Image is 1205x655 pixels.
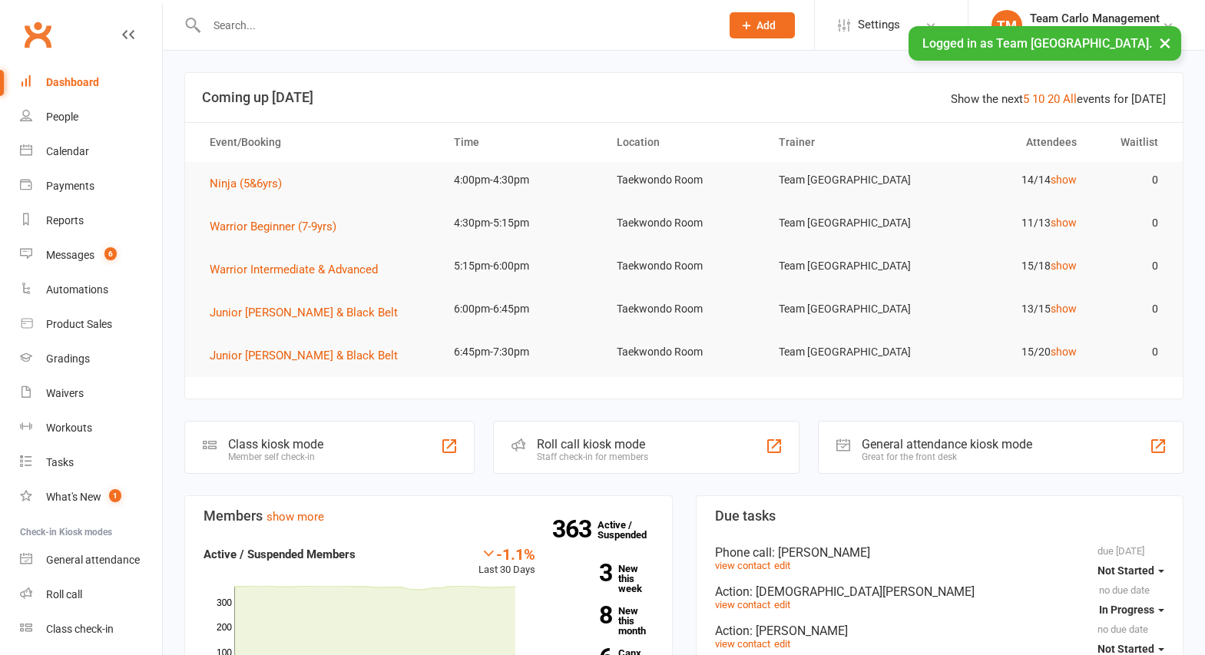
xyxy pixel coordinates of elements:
span: : [DEMOGRAPHIC_DATA][PERSON_NAME] [750,584,975,599]
button: In Progress [1099,596,1164,624]
div: Gradings [46,352,90,365]
a: view contact [715,638,770,650]
span: Logged in as Team [GEOGRAPHIC_DATA]. [922,36,1152,51]
a: Calendar [20,134,162,169]
td: Taekwondo Room [603,205,766,241]
strong: 363 [552,518,598,541]
td: 15/18 [928,248,1091,284]
a: edit [774,560,790,571]
div: Great for the front desk [862,452,1032,462]
div: Phone call [715,545,1165,560]
td: Team [GEOGRAPHIC_DATA] [765,291,928,327]
a: 363Active / Suspended [598,508,665,551]
td: 15/20 [928,334,1091,370]
a: show [1051,346,1077,358]
a: 8New this month [558,606,654,636]
div: -1.1% [478,545,535,562]
h3: Members [204,508,654,524]
div: Team Carlo Management [1030,12,1162,25]
td: 5:15pm-6:00pm [440,248,603,284]
td: 13/15 [928,291,1091,327]
a: edit [774,599,790,610]
th: Waitlist [1091,123,1172,162]
div: Class check-in [46,623,114,635]
td: Taekwondo Room [603,248,766,284]
td: 4:00pm-4:30pm [440,162,603,198]
button: × [1151,26,1179,59]
span: Settings [858,8,900,42]
a: General attendance kiosk mode [20,543,162,577]
a: Reports [20,203,162,238]
a: Gradings [20,342,162,376]
span: In Progress [1099,604,1154,616]
a: edit [774,638,790,650]
span: : [PERSON_NAME] [772,545,870,560]
button: Not Started [1097,557,1164,584]
a: What's New1 [20,480,162,514]
button: Ninja (5&6yrs) [210,174,293,193]
a: Automations [20,273,162,307]
div: Dashboard [46,76,99,88]
span: Not Started [1097,564,1154,577]
a: view contact [715,560,770,571]
div: What's New [46,491,101,503]
div: Roll call kiosk mode [537,437,648,452]
div: Action [715,624,1165,638]
a: show more [266,510,324,524]
a: show [1051,217,1077,229]
div: Waivers [46,387,84,399]
div: Workouts [46,422,92,434]
a: Workouts [20,411,162,445]
div: General attendance [46,554,140,566]
td: Taekwondo Room [603,334,766,370]
span: Warrior Intermediate & Advanced [210,263,378,276]
a: Class kiosk mode [20,612,162,647]
div: Team [GEOGRAPHIC_DATA] [1030,25,1162,39]
div: Automations [46,283,108,296]
div: General attendance kiosk mode [862,437,1032,452]
td: 0 [1091,205,1172,241]
a: Dashboard [20,65,162,100]
a: Roll call [20,577,162,612]
th: Time [440,123,603,162]
td: Taekwondo Room [603,291,766,327]
div: Reports [46,214,84,227]
a: 20 [1048,92,1060,106]
span: Not Started [1097,643,1154,655]
a: Tasks [20,445,162,480]
td: 6:00pm-6:45pm [440,291,603,327]
div: People [46,111,78,123]
td: 0 [1091,162,1172,198]
div: Tasks [46,456,74,468]
strong: 3 [558,561,612,584]
div: Show the next events for [DATE] [951,90,1166,108]
button: Warrior Beginner (7-9yrs) [210,217,347,236]
a: All [1063,92,1077,106]
span: 6 [104,247,117,260]
td: Team [GEOGRAPHIC_DATA] [765,248,928,284]
td: 0 [1091,334,1172,370]
span: Add [756,19,776,31]
td: 14/14 [928,162,1091,198]
div: Calendar [46,145,89,157]
a: show [1051,174,1077,186]
span: Junior [PERSON_NAME] & Black Belt [210,306,398,319]
th: Attendees [928,123,1091,162]
a: show [1051,260,1077,272]
div: TM [991,10,1022,41]
a: Waivers [20,376,162,411]
td: Team [GEOGRAPHIC_DATA] [765,334,928,370]
button: Junior [PERSON_NAME] & Black Belt [210,346,409,365]
div: Staff check-in for members [537,452,648,462]
th: Event/Booking [196,123,440,162]
a: Product Sales [20,307,162,342]
div: Payments [46,180,94,192]
td: 6:45pm-7:30pm [440,334,603,370]
a: view contact [715,599,770,610]
a: 10 [1032,92,1044,106]
span: 1 [109,489,121,502]
strong: Active / Suspended Members [204,547,356,561]
a: Payments [20,169,162,203]
span: Ninja (5&6yrs) [210,177,282,190]
a: show [1051,303,1077,315]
